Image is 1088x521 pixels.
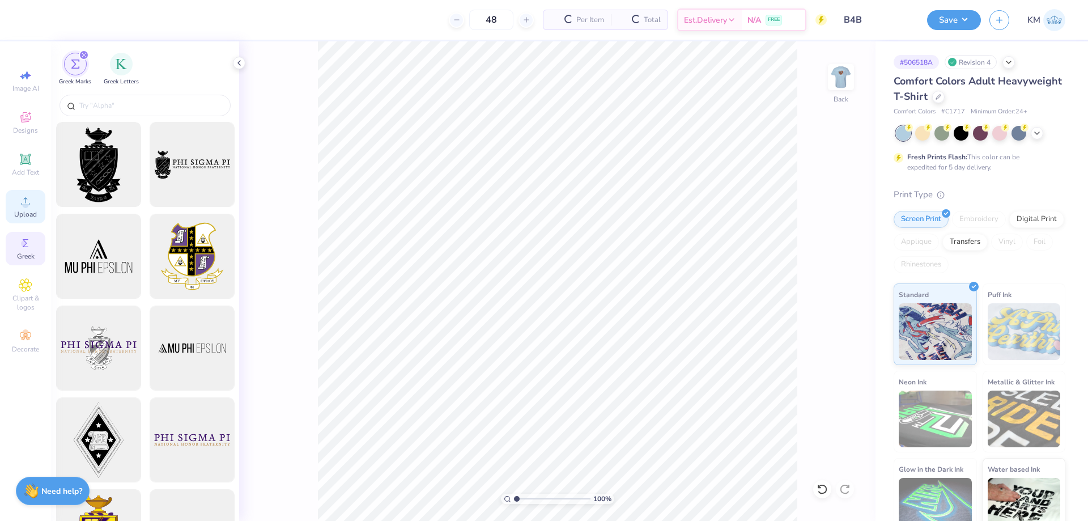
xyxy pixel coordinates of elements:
img: Back [830,66,852,88]
input: Try "Alpha" [78,100,223,111]
button: filter button [59,53,91,86]
span: Decorate [12,345,39,354]
span: Designs [13,126,38,135]
div: Applique [894,234,939,251]
span: Est. Delivery [684,14,727,26]
span: Clipart & logos [6,294,45,312]
img: Neon Ink [899,391,972,447]
span: Neon Ink [899,376,926,388]
div: Transfers [942,234,988,251]
div: Vinyl [991,234,1023,251]
div: Embroidery [952,211,1006,228]
span: Glow in the Dark Ink [899,463,963,475]
div: Digital Print [1009,211,1064,228]
span: KM [1027,14,1040,27]
span: Per Item [576,14,604,26]
strong: Fresh Prints Flash: [907,153,967,162]
span: Image AI [12,84,39,93]
div: # 506518A [894,55,939,69]
img: Standard [899,303,972,360]
img: Greek Marks Image [71,60,80,69]
span: Greek Letters [104,78,139,86]
img: Puff Ink [988,303,1061,360]
span: Add Text [12,168,39,177]
strong: Need help? [41,486,82,497]
input: – – [469,10,513,30]
span: Upload [14,210,37,219]
a: KM [1027,9,1065,31]
span: N/A [747,14,761,26]
span: Greek Marks [59,78,91,86]
div: This color can be expedited for 5 day delivery. [907,152,1047,172]
span: Water based Ink [988,463,1040,475]
div: Revision 4 [945,55,997,69]
span: FREE [768,16,780,24]
span: Greek [17,252,35,261]
div: Screen Print [894,211,949,228]
div: Back [834,94,848,104]
span: Comfort Colors Adult Heavyweight T-Shirt [894,74,1062,103]
img: Karl Michael Narciza [1043,9,1065,31]
span: Comfort Colors [894,107,936,117]
button: filter button [104,53,139,86]
button: Save [927,10,981,30]
img: Greek Letters Image [116,58,127,70]
div: filter for Greek Letters [104,53,139,86]
span: Puff Ink [988,289,1011,300]
div: Foil [1026,234,1053,251]
span: Minimum Order: 24 + [971,107,1027,117]
span: # C1717 [941,107,965,117]
div: Print Type [894,188,1065,201]
span: Total [644,14,661,26]
input: Untitled Design [835,9,919,31]
span: Standard [899,289,929,300]
span: Metallic & Glitter Ink [988,376,1055,388]
div: Rhinestones [894,256,949,273]
span: 100 % [593,494,611,504]
div: filter for Greek Marks [59,53,91,86]
img: Metallic & Glitter Ink [988,391,1061,447]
